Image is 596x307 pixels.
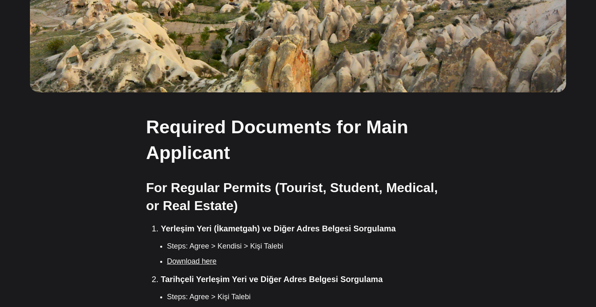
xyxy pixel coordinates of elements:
a: Download here [167,257,217,265]
h3: For Regular Permits (Tourist, Student, Medical, or Real Estate) [146,179,449,215]
h2: Required Documents for Main Applicant [146,114,449,166]
strong: Yerleşim Yeri (İkametgah) ve Diğer Adres Belgesi Sorgulama [161,224,396,233]
strong: Tarihçeli Yerleşim Yeri ve Diğer Adres Belgesi Sorgulama [161,275,383,284]
li: Steps: Agree > Kişi Talebi [167,291,450,303]
li: Steps: Agree > Kendisi > Kişi Talebi [167,241,450,252]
